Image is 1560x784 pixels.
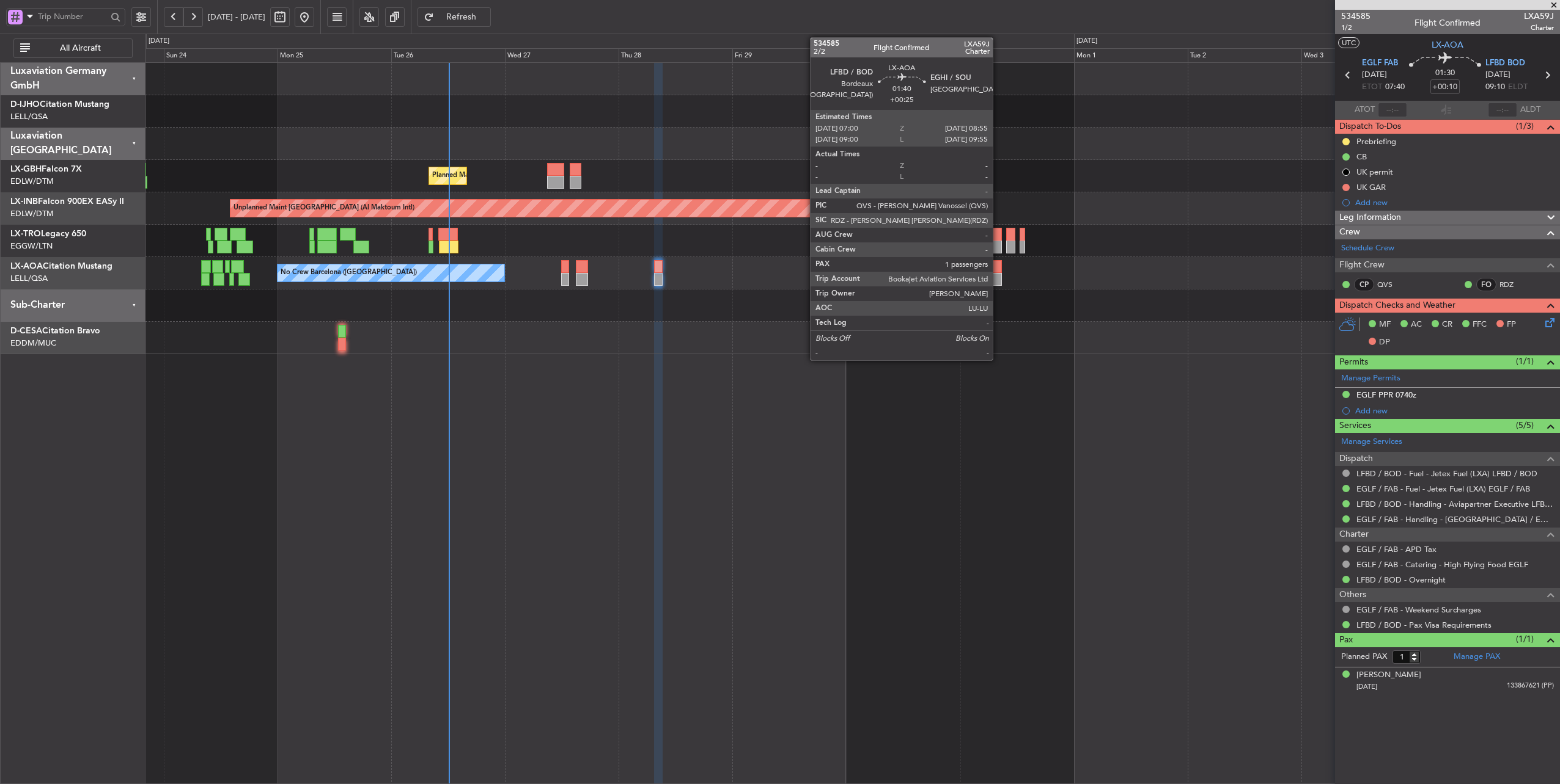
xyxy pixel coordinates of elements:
[1339,355,1368,369] span: Permits
[1356,182,1386,192] div: UK GAR
[10,176,54,187] a: EDLW/DTM
[1074,48,1188,63] div: Mon 1
[32,44,128,53] span: All Aircraft
[1499,279,1527,290] a: RDZ
[1516,120,1534,132] span: (1/3)
[1362,81,1382,93] span: ETOT
[1507,681,1554,691] span: 133867621 (PP)
[1339,452,1373,466] span: Dispatch
[1516,419,1534,432] span: (5/5)
[10,230,86,238] a: LX-TROLegacy 650
[1377,279,1405,290] a: QVS
[418,7,491,27] button: Refresh
[1485,57,1525,70] span: LFBD BOD
[1356,575,1446,585] a: LFBD / BOD - Overnight
[1379,319,1391,331] span: MF
[436,13,487,21] span: Refresh
[1508,81,1528,93] span: ELDT
[1356,669,1421,681] div: [PERSON_NAME]
[10,327,42,335] span: D-CESA
[1356,559,1528,570] a: EGLF / FAB - Catering - High Flying Food EGLF
[1339,211,1401,225] span: Leg Information
[1355,405,1554,416] div: Add new
[1356,167,1393,177] div: UK permit
[234,199,414,217] div: Unplanned Maint [GEOGRAPHIC_DATA] (Al Maktoum Intl)
[1485,81,1505,93] span: 09:10
[1339,528,1369,542] span: Charter
[1356,682,1377,691] span: [DATE]
[1354,278,1374,291] div: CP
[1454,651,1500,663] a: Manage PAX
[1362,57,1398,70] span: EGLF FAB
[1435,67,1455,79] span: 01:30
[1355,104,1375,116] span: ATOT
[10,273,48,284] a: LELL/QSA
[10,327,100,335] a: D-CESACitation Bravo
[1524,23,1554,33] span: Charter
[1339,120,1401,134] span: Dispatch To-Dos
[1385,81,1405,93] span: 07:40
[1341,23,1371,33] span: 1/2
[1476,278,1496,291] div: FO
[1356,136,1396,147] div: Prebriefing
[1516,355,1534,368] span: (1/1)
[1341,372,1400,385] a: Manage Permits
[164,48,278,63] div: Sun 24
[10,165,42,173] span: LX-GBH
[1188,48,1301,63] div: Tue 2
[432,167,568,185] div: Planned Maint Nice ([GEOGRAPHIC_DATA])
[13,38,133,58] button: All Aircraft
[1341,10,1371,23] span: 534585
[1356,390,1416,400] div: EGLF PPR 0740z
[10,197,124,206] a: LX-INBFalcon 900EX EASy II
[1356,484,1530,494] a: EGLF / FAB - Fuel - Jetex Fuel (LXA) EGLF / FAB
[1473,319,1487,331] span: FFC
[1339,588,1366,602] span: Others
[1485,69,1510,81] span: [DATE]
[1355,197,1554,208] div: Add new
[1356,151,1367,162] div: CB
[1516,633,1534,645] span: (1/1)
[10,241,53,252] a: EGGW/LTN
[38,7,107,26] input: Trip Number
[1338,37,1359,48] button: UTC
[1432,38,1463,51] span: LX-AOA
[1076,36,1097,46] div: [DATE]
[10,230,41,238] span: LX-TRO
[1339,225,1360,239] span: Crew
[149,36,169,46] div: [DATE]
[732,48,846,63] div: Fri 29
[619,48,732,63] div: Thu 28
[10,100,109,109] a: D-IJHOCitation Mustang
[10,262,112,270] a: LX-AOACitation Mustang
[1378,103,1407,117] input: --:--
[391,48,505,63] div: Tue 26
[847,48,960,63] div: Sat 30
[10,165,82,173] a: LX-GBHFalcon 7X
[1520,104,1540,116] span: ALDT
[1356,468,1537,479] a: LFBD / BOD - Fuel - Jetex Fuel (LXA) LFBD / BOD
[1356,620,1492,630] a: LFBD / BOD - Pax Visa Requirements
[281,264,417,282] div: No Crew Barcelona ([GEOGRAPHIC_DATA])
[1356,544,1437,554] a: EGLF / FAB - APD Tax
[1507,319,1516,331] span: FP
[208,12,265,23] span: [DATE] - [DATE]
[960,48,1074,63] div: Sun 31
[278,48,391,63] div: Mon 25
[10,338,56,349] a: EDDM/MUC
[1411,319,1422,331] span: AC
[1339,299,1455,313] span: Dispatch Checks and Weather
[1415,16,1481,29] div: Flight Confirmed
[10,208,54,219] a: EDLW/DTM
[10,111,48,122] a: LELL/QSA
[1379,336,1390,349] span: DP
[10,100,40,109] span: D-IJHO
[1524,10,1554,23] span: LXA59J
[1356,499,1554,509] a: LFBD / BOD - Handling - Aviapartner Executive LFBD****MYhandling*** / BOD
[1301,48,1415,63] div: Wed 3
[1362,69,1387,81] span: [DATE]
[1442,319,1452,331] span: CR
[1339,419,1371,433] span: Services
[1356,604,1481,615] a: EGLF / FAB - Weekend Surcharges
[10,262,43,270] span: LX-AOA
